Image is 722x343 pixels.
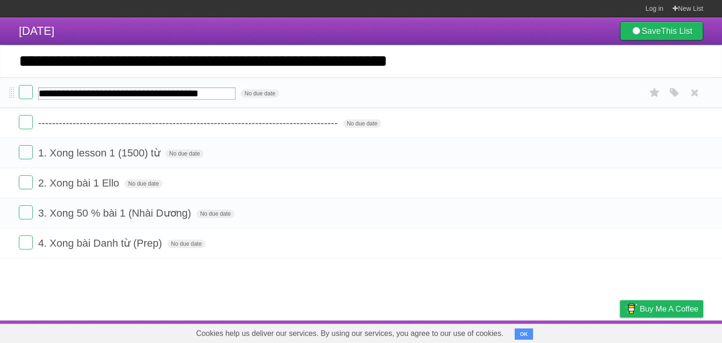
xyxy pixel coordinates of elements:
span: 3. Xong 50 % bài 1 (Nhài Dương) [38,207,193,219]
a: Privacy [608,323,632,341]
span: Cookies help us deliver our services. By using our services, you agree to our use of cookies. [187,324,513,343]
button: OK [515,328,533,340]
a: About [495,323,515,341]
span: No due date [167,240,205,248]
span: Buy me a coffee [640,301,698,317]
label: Done [19,235,33,249]
span: No due date [241,89,279,98]
span: 2. Xong bài 1 Ello [38,177,121,189]
a: SaveThis List [620,22,703,40]
a: Terms [576,323,596,341]
label: Done [19,145,33,159]
a: Developers [526,323,564,341]
span: No due date [343,119,381,128]
label: Done [19,205,33,219]
a: Buy me a coffee [620,300,703,318]
label: Done [19,85,33,99]
img: Buy me a coffee [625,301,637,317]
label: Done [19,115,33,129]
span: No due date [125,179,163,188]
a: Suggest a feature [644,323,703,341]
label: Star task [646,85,664,101]
span: No due date [196,210,235,218]
b: This List [661,26,692,36]
label: Done [19,175,33,189]
span: No due date [165,149,204,158]
span: [DATE] [19,24,55,37]
span: 1. Xong lesson 1 (1500) từ [38,147,163,159]
span: --------------------------------------------------------------------------------------- [38,117,340,129]
span: 4. Xong bài Danh từ (Prep) [38,237,164,249]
